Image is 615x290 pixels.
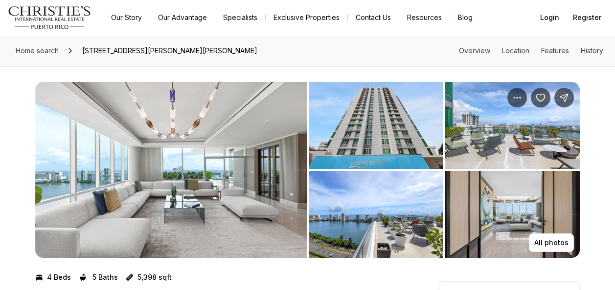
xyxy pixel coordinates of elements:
a: Resources [399,11,450,24]
button: Share Property: 555 MONSERRATE [554,88,574,107]
span: Home search [16,46,59,55]
a: Skip to: Overview [459,46,490,55]
a: Skip to: Features [541,46,569,55]
a: Skip to: History [581,46,603,55]
div: Listing Photos [35,82,580,258]
li: 1 of 13 [35,82,307,258]
li: 2 of 13 [309,82,580,258]
button: Save Property: 555 MONSERRATE [531,88,550,107]
span: [STREET_ADDRESS][PERSON_NAME][PERSON_NAME] [78,43,261,59]
button: View image gallery [309,82,443,169]
a: Specialists [215,11,265,24]
p: 4 Beds [47,273,71,281]
button: Register [567,8,607,27]
button: 5 Baths [79,269,118,285]
p: 5,398 sqft [137,273,172,281]
img: logo [8,6,91,29]
p: All photos [534,239,569,247]
button: Property options [507,88,527,107]
button: Login [534,8,565,27]
nav: Page section menu [459,47,603,55]
button: View image gallery [35,82,307,258]
p: 5 Baths [92,273,118,281]
a: Our Story [103,11,150,24]
button: Contact Us [348,11,399,24]
button: All photos [529,233,574,252]
span: Login [540,14,559,21]
button: View image gallery [445,171,580,258]
span: Register [573,14,601,21]
a: Blog [450,11,480,24]
button: View image gallery [445,82,580,169]
a: Skip to: Location [502,46,529,55]
a: Home search [12,43,63,59]
a: Exclusive Properties [266,11,347,24]
a: Our Advantage [150,11,215,24]
button: View image gallery [309,171,443,258]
